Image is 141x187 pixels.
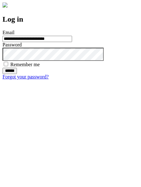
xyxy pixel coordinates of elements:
a: Forgot your password? [3,74,49,79]
img: logo-4e3dc11c47720685a147b03b5a06dd966a58ff35d612b21f08c02c0306f2b779.png [3,3,8,8]
label: Password [3,42,22,47]
h2: Log in [3,15,138,24]
label: Email [3,30,14,35]
label: Remember me [10,62,40,67]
